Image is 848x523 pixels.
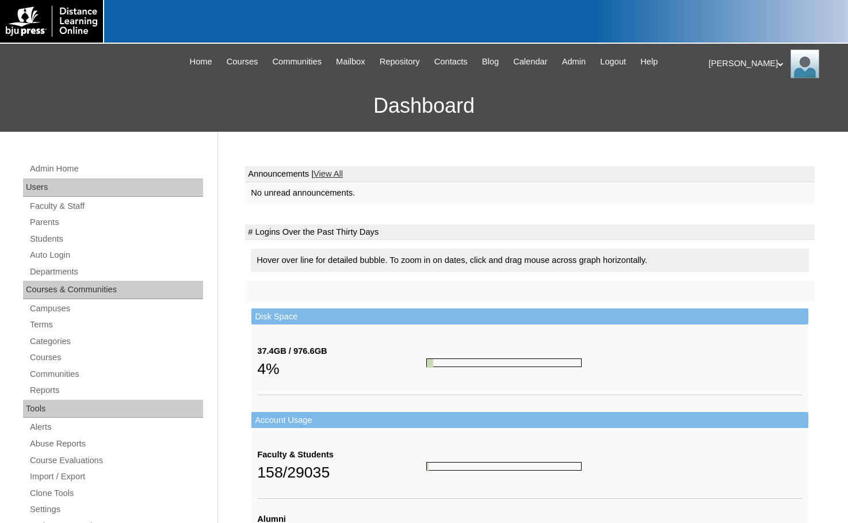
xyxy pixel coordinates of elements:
a: Mailbox [330,55,371,68]
a: Auto Login [29,248,203,262]
td: # Logins Over the Past Thirty Days [245,224,815,240]
a: Import / Export [29,469,203,484]
div: Faculty & Students [257,449,426,461]
div: Courses & Communities [23,281,203,299]
div: 158/29035 [257,461,426,484]
a: Parents [29,215,203,230]
a: Communities [29,367,203,381]
span: Home [190,55,212,68]
a: Clone Tools [29,486,203,501]
a: Help [635,55,663,68]
span: Admin [562,55,586,68]
div: Hover over line for detailed bubble. To zoom in on dates, click and drag mouse across graph horiz... [251,249,809,272]
span: Contacts [434,55,468,68]
span: Repository [380,55,420,68]
span: Logout [600,55,626,68]
td: Account Usage [251,412,808,429]
span: Help [640,55,658,68]
a: Logout [594,55,632,68]
a: Terms [29,318,203,332]
a: Admin Home [29,162,203,176]
a: Home [184,55,218,68]
a: Contacts [429,55,473,68]
a: Settings [29,502,203,517]
a: Repository [374,55,426,68]
a: View All [314,169,343,178]
a: Students [29,232,203,246]
span: Mailbox [336,55,365,68]
a: Categories [29,334,203,349]
a: Admin [556,55,592,68]
a: Campuses [29,301,203,316]
a: Courses [221,55,264,68]
a: Abuse Reports [29,437,203,451]
a: Course Evaluations [29,453,203,468]
a: Reports [29,383,203,398]
span: Blog [482,55,499,68]
a: Communities [266,55,327,68]
div: Tools [23,400,203,418]
span: Communities [272,55,322,68]
div: [PERSON_NAME] [709,49,836,78]
a: Faculty & Staff [29,199,203,213]
td: No unread announcements. [245,182,815,204]
img: Melanie Sevilla [790,49,819,78]
span: Courses [227,55,258,68]
img: logo-white.png [6,6,97,37]
h3: Dashboard [6,80,842,132]
a: Courses [29,350,203,365]
a: Blog [476,55,505,68]
span: Calendar [513,55,547,68]
td: Disk Space [251,308,808,325]
a: Calendar [507,55,553,68]
div: 37.4GB / 976.6GB [257,345,426,357]
a: Departments [29,265,203,279]
div: Users [23,178,203,197]
a: Alerts [29,420,203,434]
td: Announcements | [245,166,815,182]
div: 4% [257,357,426,380]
